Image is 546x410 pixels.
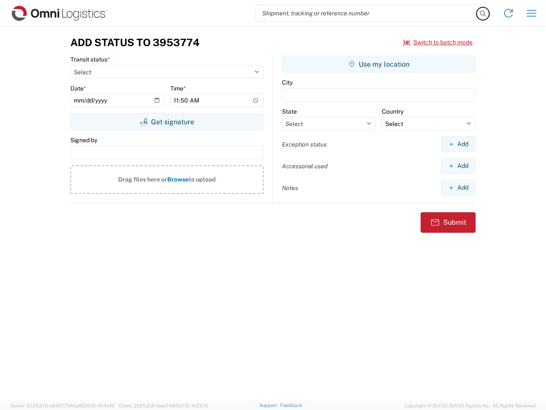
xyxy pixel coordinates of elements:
[167,176,189,183] span: Browse
[70,85,86,92] label: Date
[441,136,476,152] button: Add
[382,108,404,115] label: Country
[282,141,327,148] label: Exception status
[441,180,476,196] button: Add
[81,403,115,408] span: [DATE] 10:41:40
[282,56,476,73] button: Use my location
[256,5,477,21] input: Shipment, tracking or reference number
[282,162,328,170] label: Accessorial used
[119,403,208,408] span: Client: 2025.21.0-faee749
[259,403,281,408] a: Support
[282,108,297,115] label: State
[403,35,473,50] button: Switch to batch mode
[280,403,302,408] a: Feedback
[189,176,216,183] span: to upload
[70,36,200,49] h3: Add Status to 3953774
[70,113,264,130] button: Get signature
[175,403,208,408] span: [DATE] 10:25:10
[441,158,476,174] button: Add
[10,403,115,408] span: Server: 2025.21.0-c63077040a8
[70,136,97,144] label: Signed by
[282,184,298,192] label: Notes
[421,212,476,233] button: Submit
[118,176,167,183] span: Drag files here or
[170,85,186,92] label: Time
[404,402,536,410] span: Copyright © [DATE]-[DATE] Agistix Inc., All Rights Reserved
[70,56,110,63] label: Transit status
[282,79,293,86] label: City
